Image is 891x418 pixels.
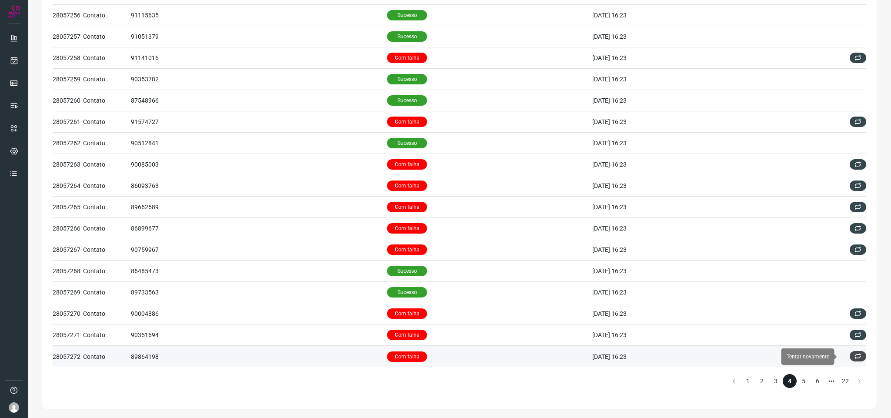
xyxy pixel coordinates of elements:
[592,197,782,218] td: [DATE] 16:23
[53,90,83,111] td: 28057260
[83,261,131,282] td: Contato
[387,10,427,20] p: Sucesso
[387,287,427,298] p: Sucesso
[53,26,83,47] td: 28057257
[592,5,782,26] td: [DATE] 16:23
[811,374,824,388] li: page 6
[53,218,83,239] td: 28057266
[387,74,427,84] p: Sucesso
[131,218,387,239] td: 86899677
[727,374,741,388] button: Go to previous page
[83,346,131,367] td: Contato
[741,374,755,388] li: page 1
[83,26,131,47] td: Contato
[387,53,427,63] p: Com falha
[131,5,387,26] td: 91115635
[131,69,387,90] td: 90353782
[83,47,131,69] td: Contato
[83,133,131,154] td: Contato
[592,239,782,261] td: [DATE] 16:23
[783,374,797,388] li: page 4
[387,202,427,212] p: Com falha
[9,402,19,413] img: avatar-user-boy.jpg
[387,31,427,42] p: Sucesso
[592,47,782,69] td: [DATE] 16:23
[83,69,131,90] td: Contato
[53,282,83,303] td: 28057269
[769,374,783,388] li: page 3
[592,26,782,47] td: [DATE] 16:23
[131,47,387,69] td: 91141016
[592,218,782,239] td: [DATE] 16:23
[387,117,427,127] p: Com falha
[592,261,782,282] td: [DATE] 16:23
[83,175,131,197] td: Contato
[387,138,427,148] p: Sucesso
[387,223,427,234] p: Com falha
[83,154,131,175] td: Contato
[787,354,829,360] span: Tentar novamente
[83,90,131,111] td: Contato
[387,244,427,255] p: Com falha
[83,197,131,218] td: Contato
[53,111,83,133] td: 28057261
[53,154,83,175] td: 28057263
[387,266,427,276] p: Sucesso
[83,218,131,239] td: Contato
[387,330,427,340] p: Com falha
[131,197,387,218] td: 89662589
[592,154,782,175] td: [DATE] 16:23
[387,351,427,362] p: Com falha
[592,346,782,367] td: [DATE] 16:23
[53,47,83,69] td: 28057258
[53,197,83,218] td: 28057265
[131,261,387,282] td: 86485473
[592,111,782,133] td: [DATE] 16:23
[387,95,427,106] p: Sucesso
[592,303,782,324] td: [DATE] 16:23
[53,5,83,26] td: 28057256
[387,159,427,170] p: Com falha
[838,374,852,388] li: page 22
[131,175,387,197] td: 86093763
[53,69,83,90] td: 28057259
[131,346,387,367] td: 89864198
[592,90,782,111] td: [DATE] 16:23
[387,308,427,319] p: Com falha
[131,111,387,133] td: 91574727
[83,282,131,303] td: Contato
[83,324,131,346] td: Contato
[131,282,387,303] td: 89733563
[131,303,387,324] td: 90004886
[755,374,769,388] li: page 2
[53,303,83,324] td: 28057270
[83,303,131,324] td: Contato
[387,181,427,191] p: Com falha
[53,175,83,197] td: 28057264
[83,239,131,261] td: Contato
[824,374,838,388] li: Next 5 pages
[53,239,83,261] td: 28057267
[131,26,387,47] td: 91051379
[83,111,131,133] td: Contato
[131,154,387,175] td: 90085003
[53,261,83,282] td: 28057268
[592,69,782,90] td: [DATE] 16:23
[131,239,387,261] td: 90759967
[83,5,131,26] td: Contato
[797,374,811,388] li: page 5
[852,374,866,388] button: Go to next page
[131,324,387,346] td: 90351694
[592,175,782,197] td: [DATE] 16:23
[592,324,782,346] td: [DATE] 16:23
[592,282,782,303] td: [DATE] 16:23
[53,346,83,367] td: 28057272
[131,90,387,111] td: 87548966
[53,133,83,154] td: 28057262
[53,324,83,346] td: 28057271
[592,133,782,154] td: [DATE] 16:23
[131,133,387,154] td: 90512841
[7,5,20,18] img: Logo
